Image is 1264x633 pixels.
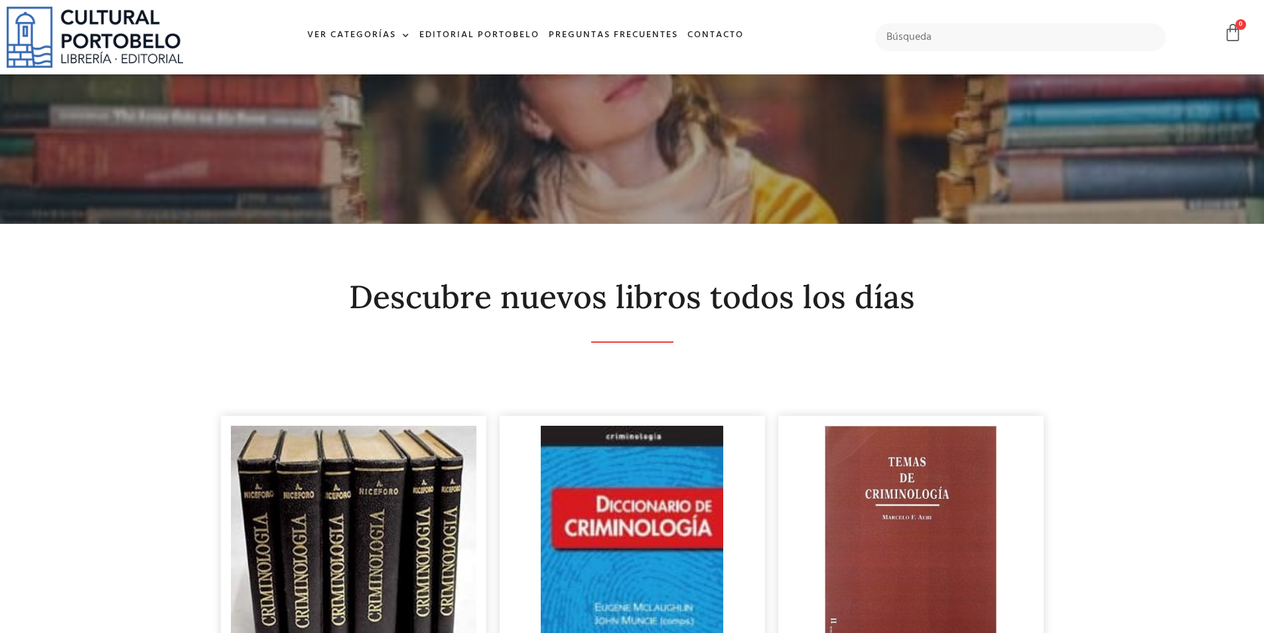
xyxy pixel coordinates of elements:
[544,21,683,50] a: Preguntas frecuentes
[875,23,1166,51] input: Búsqueda
[415,21,544,50] a: Editorial Portobelo
[683,21,748,50] a: Contacto
[221,280,1044,315] h2: Descubre nuevos libros todos los días
[1235,19,1246,30] span: 0
[1224,23,1242,43] a: 0
[303,21,415,50] a: Ver Categorías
